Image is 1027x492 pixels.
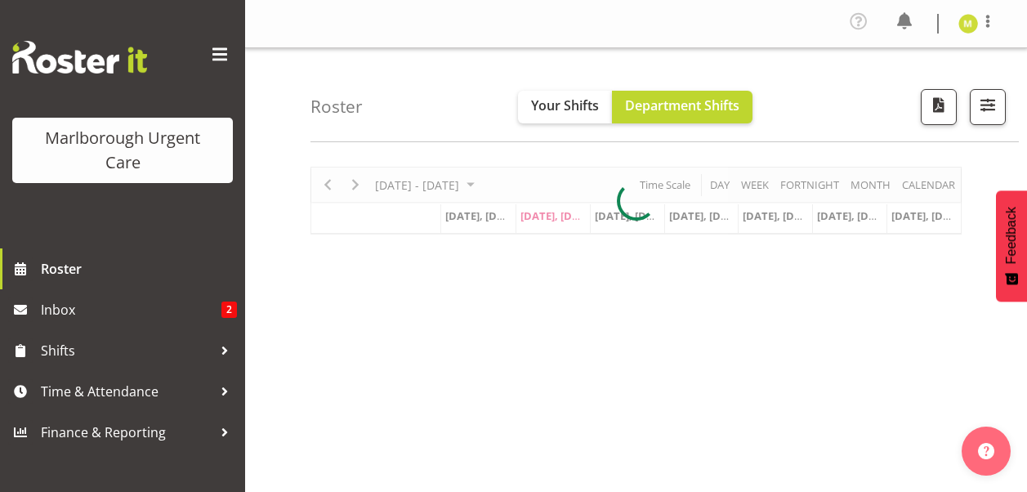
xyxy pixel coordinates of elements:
[221,302,237,318] span: 2
[958,14,978,34] img: margie-vuto11841.jpg
[531,96,599,114] span: Your Shifts
[612,91,752,123] button: Department Shifts
[518,91,612,123] button: Your Shifts
[12,41,147,74] img: Rosterit website logo
[1004,207,1019,264] span: Feedback
[996,190,1027,302] button: Feedback - Show survey
[41,338,212,363] span: Shifts
[970,89,1006,125] button: Filter Shifts
[310,97,363,116] h4: Roster
[921,89,957,125] button: Download a PDF of the roster according to the set date range.
[625,96,739,114] span: Department Shifts
[41,420,212,445] span: Finance & Reporting
[978,443,994,459] img: help-xxl-2.png
[29,126,217,175] div: Marlborough Urgent Care
[41,379,212,404] span: Time & Attendance
[41,257,237,281] span: Roster
[41,297,221,322] span: Inbox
